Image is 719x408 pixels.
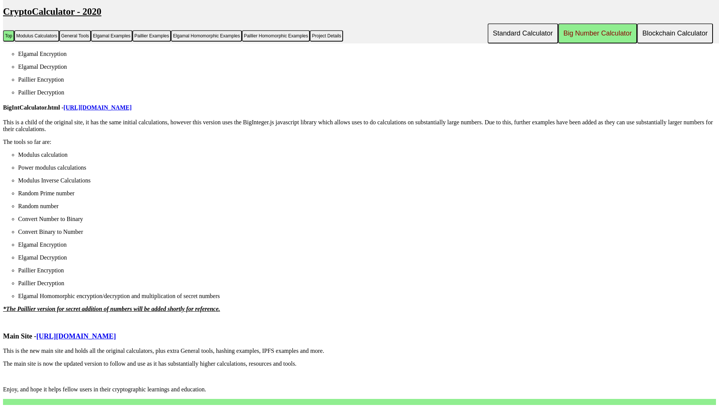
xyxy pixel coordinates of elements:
li: Elgamal Encryption [18,51,716,57]
button: Elgamal Homomorphic Examples [171,30,242,42]
button: General Tools [59,30,91,42]
li: Random number [18,203,716,210]
li: Random Prime number [18,190,716,197]
li: Power modulus calculations [18,164,716,171]
li: Paillier Encryption [18,267,716,274]
li: Convert Binary to Number [18,229,716,235]
li: Paillier Decryption [18,89,716,96]
p: The tools so far are: [3,139,716,145]
button: Project Details [310,30,343,42]
li: Elgamal Homomorphic encryption/decryption and multiplication of secret numbers [18,293,716,300]
li: Convert Number to Binary [18,216,716,223]
li: Modulus calculation [18,151,716,158]
h3: Main Site - [3,332,716,340]
p: This is the new main site and holds all the original calculators, plus extra General tools, hashi... [3,348,716,354]
u: CryptoCalculator - 2020 [3,6,102,17]
li: Elgamal Decryption [18,254,716,261]
button: Standard Calculator [488,23,558,43]
li: Modulus Inverse Calculations [18,177,716,184]
p: Enjoy, and hope it helps fellow users in their cryptographic learnings and education. [3,386,716,393]
li: Paillier Encryption [18,76,716,83]
h4: BigIntCalculator.html - [3,104,716,111]
button: Paillier Examples [132,30,171,42]
button: Big Number Calculator [558,23,637,43]
li: Elgamal Decryption [18,63,716,70]
button: Elgamal Examples [91,30,132,42]
a: [URL][DOMAIN_NAME] [63,104,131,111]
p: The main site is now the updated version to follow and use as it has substantially higher calcula... [3,360,716,367]
p: This is a child of the original site, it has the same initial calculations, however this version ... [3,119,716,133]
li: Elgamal Encryption [18,241,716,248]
button: Blockchain Calculator [637,23,713,43]
button: Top [3,30,14,42]
button: Modulus Calculators [14,30,59,42]
b: *The Paillier version for secret addition of numbers will be added shortly for reference. [3,306,220,312]
a: [URL][DOMAIN_NAME] [36,332,116,340]
button: Paillier Homomorphic Examples [242,30,310,42]
li: Paillier Decryption [18,280,716,287]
